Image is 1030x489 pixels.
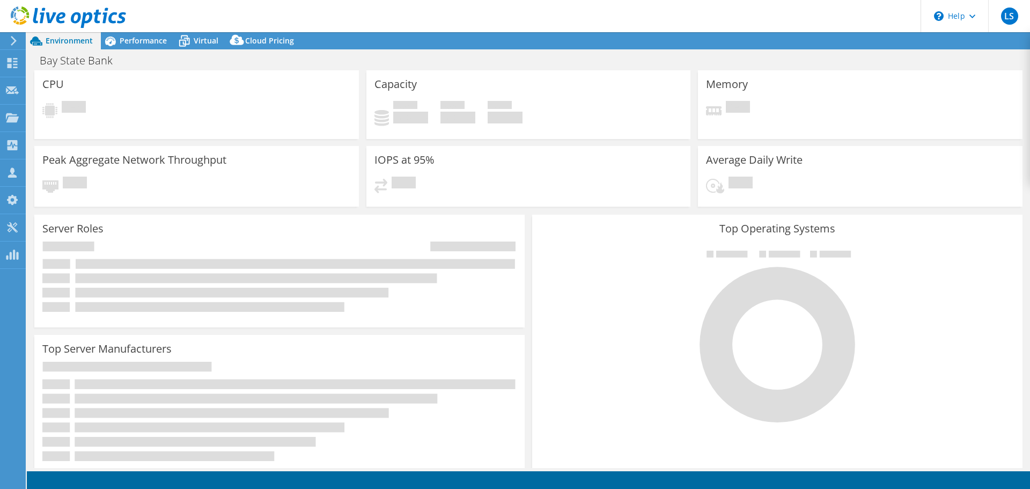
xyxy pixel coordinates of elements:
h3: Top Server Manufacturers [42,343,172,355]
h3: Peak Aggregate Network Throughput [42,154,226,166]
h4: 0 GiB [440,112,475,123]
span: Pending [62,101,86,115]
h3: IOPS at 95% [374,154,435,166]
span: Cloud Pricing [245,35,294,46]
h4: 0 GiB [393,112,428,123]
span: Free [440,101,465,112]
span: Performance [120,35,167,46]
h3: Top Operating Systems [540,223,1014,235]
span: Used [393,101,417,112]
span: Pending [726,101,750,115]
span: Total [488,101,512,112]
span: Pending [63,177,87,191]
h4: 0 GiB [488,112,523,123]
span: Pending [392,177,416,191]
svg: \n [934,11,944,21]
h3: Memory [706,78,748,90]
span: LS [1001,8,1018,25]
span: Environment [46,35,93,46]
h3: CPU [42,78,64,90]
h3: Average Daily Write [706,154,803,166]
h1: Bay State Bank [35,55,129,67]
span: Virtual [194,35,218,46]
span: Pending [729,177,753,191]
h3: Capacity [374,78,417,90]
h3: Server Roles [42,223,104,235]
